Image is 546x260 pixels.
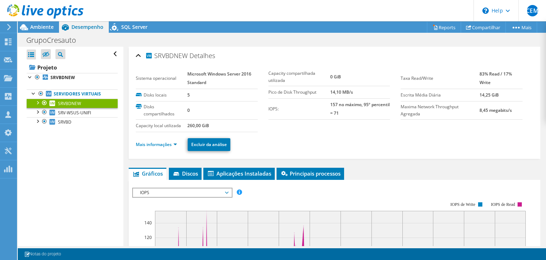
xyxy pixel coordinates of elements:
[58,110,91,116] span: SRV-WSUS-UNIFI
[268,70,330,84] label: Capacity compartilhada utilizada
[23,36,87,44] h1: GrupoCresauto
[58,100,81,106] span: SRVBDNEW
[330,89,353,95] b: 14,10 MB/s
[144,234,152,240] text: 120
[480,107,512,113] b: 8,45 megabits/s
[187,92,190,98] b: 5
[27,117,118,126] a: SRVBD
[50,74,75,80] b: SRVBDNEW
[461,22,506,33] a: Compartilhar
[527,5,538,16] span: CEM
[187,107,190,113] b: 0
[427,22,461,33] a: Reports
[188,138,230,151] a: Excluir da análise
[207,170,271,177] span: Aplicações Instaladas
[132,170,163,177] span: Gráficos
[136,75,187,82] label: Sistema operacional
[27,99,118,108] a: SRVBDNEW
[187,123,209,129] b: 260,00 GiB
[330,74,341,80] b: 0 GiB
[280,170,341,177] span: Principais processos
[268,89,330,96] label: Pico de Disk Throughput
[505,22,537,33] a: Mais
[136,122,187,129] label: Capacity local utilizada
[136,141,177,147] a: Mais informações
[480,92,499,98] b: 14,25 GiB
[27,108,118,117] a: SRV-WSUS-UNIFI
[19,250,66,259] a: Notas do projeto
[27,62,118,73] a: Projeto
[144,220,152,226] text: 140
[145,51,188,59] span: SRVBDNEW
[136,103,187,118] label: Disks compartilhados
[58,119,71,125] span: SRVBD
[27,73,118,82] a: SRVBDNEW
[30,24,54,30] span: Ambiente
[268,105,330,113] label: IOPS:
[482,7,489,14] svg: \n
[401,75,479,82] label: Taxa Read/Write
[189,51,215,60] span: Detalhes
[401,92,479,99] label: Escrita Média Diária
[450,202,475,207] text: IOPS de Write
[330,102,390,116] b: 157 no máximo, 95º percentil = 71
[121,24,148,30] span: SQL Server
[136,92,187,99] label: Disks locais
[187,71,251,85] b: Microsoft Windows Server 2016 Standard
[172,170,198,177] span: Discos
[136,188,228,197] span: IOPS
[27,89,118,99] a: Servidores virtuais
[401,103,479,118] label: Maxima Network Throughput Agregada
[491,202,515,207] text: IOPS de Read
[71,24,103,30] span: Desempenho
[480,71,512,85] b: 83% Read / 17% Write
